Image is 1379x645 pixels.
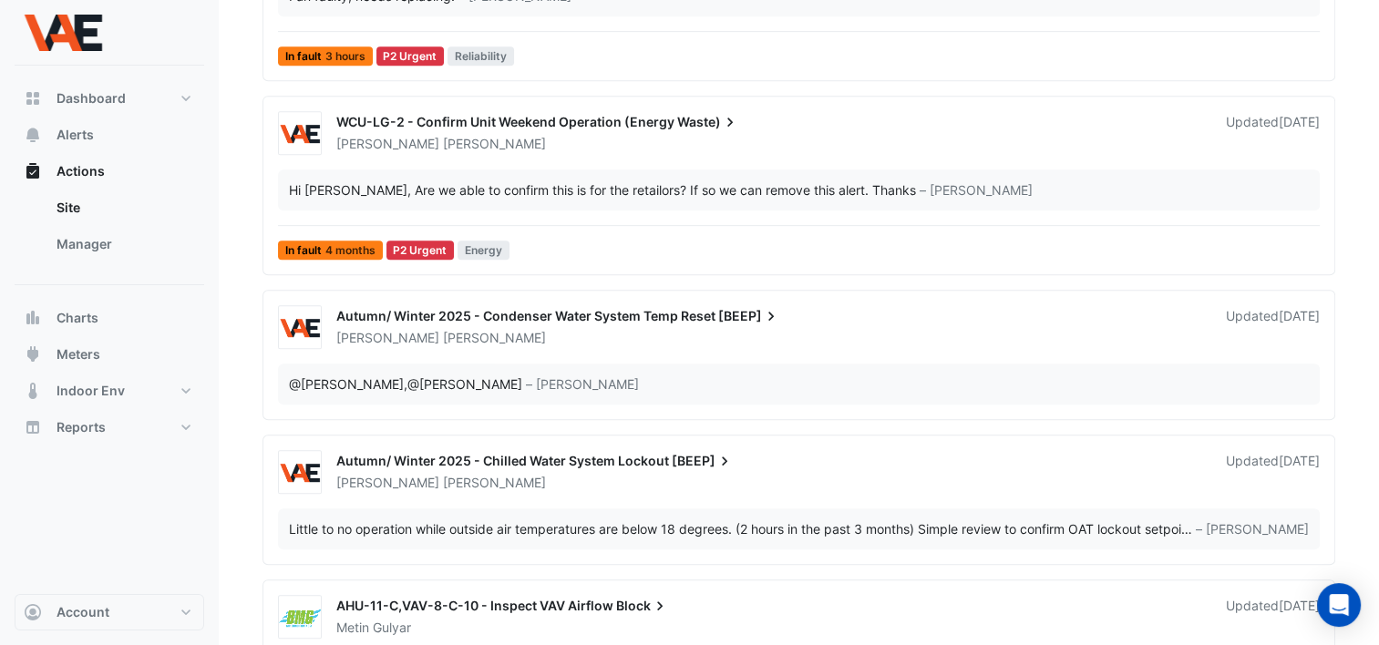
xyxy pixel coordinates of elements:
span: Block [616,597,669,615]
div: Updated [1226,307,1320,347]
div: Hi [PERSON_NAME], Are we able to confirm this is for the retailors? If so we can remove this aler... [289,180,916,200]
app-icon: Meters [24,345,42,363]
span: Account [57,603,109,621]
div: … [289,519,1309,538]
div: , [289,374,522,394]
app-icon: Indoor Env [24,382,42,400]
span: Alerts [57,126,94,144]
span: In fault [278,241,383,260]
button: Charts [15,300,204,336]
span: Autumn/ Winter 2025 - Chilled Water System Lockout [336,453,669,468]
app-icon: Dashboard [24,89,42,107]
span: WCU-LG-2 - Confirm Unit Weekend Operation (Energy [336,114,674,129]
span: [PERSON_NAME] [336,330,439,345]
span: Fri 13-Jun-2025 10:57 AEST [1279,453,1320,468]
app-icon: Actions [24,162,42,180]
div: Updated [1226,113,1320,153]
span: [PERSON_NAME] [336,475,439,490]
span: Reliability [448,46,514,66]
app-icon: Reports [24,418,42,436]
span: marc.deszell@cbre.com [CBRE ARA] [289,376,404,392]
span: Waste) [677,113,739,131]
span: Indoor Env [57,382,125,400]
span: Autumn/ Winter 2025 - Condenser Water System Temp Reset [336,308,715,323]
span: AHU-11-C,VAV-8-C-10 - Inspect VAV Airflow [336,598,613,613]
span: 3 hours [325,51,365,62]
img: Company Logo [22,15,104,51]
span: [PERSON_NAME] [443,329,546,347]
span: Energy [458,241,509,260]
img: VAE Group [279,319,321,337]
button: Reports [15,409,204,445]
span: Charts [57,309,98,327]
span: – [PERSON_NAME] [1196,519,1309,538]
span: 4 months [325,245,376,256]
span: wnolan@vaegroup.com.au [VAE Group] [407,376,522,392]
div: Little to no operation while outside air temperatures are below 18 degrees. (2 hours in the past ... [289,519,1181,538]
span: Dashboard [57,89,126,107]
span: – [PERSON_NAME] [526,374,639,394]
img: BMG Air Conditioning [279,609,321,627]
span: Metin [336,619,369,635]
span: Meters [57,345,100,363]
span: Mon 24-Mar-2025 12:56 AEDT [1279,114,1320,129]
span: Tue 24-Jun-2025 13:24 AEST [1279,308,1320,323]
button: Alerts [15,117,204,153]
a: Manager [42,226,204,262]
span: Reports [57,418,106,436]
span: Gulyar [373,619,411,637]
div: P2 Urgent [376,46,445,66]
app-icon: Alerts [24,126,42,144]
span: [BEEP] [672,452,734,470]
span: In fault [278,46,373,66]
div: Updated [1226,452,1320,492]
button: Actions [15,153,204,189]
span: [BEEP] [718,307,780,325]
div: Updated [1226,597,1320,637]
span: [PERSON_NAME] [336,136,439,151]
div: Open Intercom Messenger [1317,583,1361,627]
button: Dashboard [15,80,204,117]
button: Account [15,594,204,630]
img: VAE Group [279,464,321,482]
div: P2 Urgent [386,241,455,260]
span: Tue 06-May-2025 11:07 AEST [1279,598,1320,613]
button: Meters [15,336,204,373]
span: Actions [57,162,105,180]
app-icon: Charts [24,309,42,327]
a: Site [42,189,204,226]
span: [PERSON_NAME] [443,135,546,153]
img: VAE Group [279,125,321,143]
div: Actions [15,189,204,270]
span: [PERSON_NAME] [443,474,546,492]
button: Indoor Env [15,373,204,409]
span: – [PERSON_NAME] [920,180,1033,200]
